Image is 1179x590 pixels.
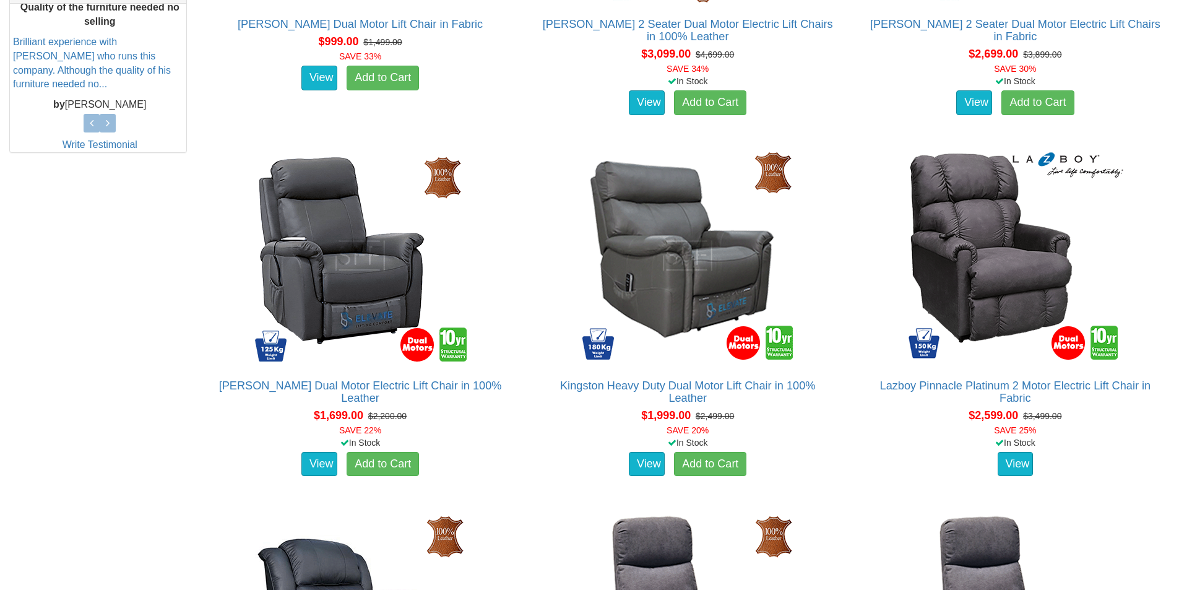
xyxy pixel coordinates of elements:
a: View [301,452,337,477]
a: Lazboy Pinnacle Platinum 2 Motor Electric Lift Chair in Fabric [880,380,1151,404]
span: $3,099.00 [641,48,691,60]
a: [PERSON_NAME] Dual Motor Lift Chair in Fabric [238,18,483,30]
a: Kingston Heavy Duty Dual Motor Lift Chair in 100% Leather [560,380,815,404]
div: In Stock [531,436,845,449]
a: Add to Cart [347,66,419,90]
a: View [956,90,992,115]
a: View [301,66,337,90]
a: Add to Cart [674,90,746,115]
img: Lazboy Pinnacle Platinum 2 Motor Electric Lift Chair in Fabric [904,144,1126,367]
span: $2,599.00 [969,409,1018,422]
span: $2,699.00 [969,48,1018,60]
font: SAVE 34% [667,64,709,74]
img: Kingston Heavy Duty Dual Motor Lift Chair in 100% Leather [576,144,799,367]
del: $4,699.00 [696,50,734,59]
a: View [998,452,1034,477]
a: [PERSON_NAME] Dual Motor Electric Lift Chair in 100% Leather [219,380,502,404]
a: [PERSON_NAME] 2 Seater Dual Motor Electric Lift Chairs in Fabric [870,18,1160,43]
del: $3,899.00 [1023,50,1061,59]
b: by [53,99,65,110]
img: Dalton Dual Motor Electric Lift Chair in 100% Leather [249,144,472,367]
a: Add to Cart [674,452,746,477]
font: SAVE 25% [994,425,1036,435]
div: In Stock [858,436,1172,449]
a: View [629,90,665,115]
a: [PERSON_NAME] 2 Seater Dual Motor Electric Lift Chairs in 100% Leather [543,18,833,43]
a: View [629,452,665,477]
div: In Stock [203,436,517,449]
del: $2,499.00 [696,411,734,421]
span: $1,699.00 [314,409,363,422]
a: Brilliant experience with [PERSON_NAME] who runs this company. Although the quality of his furnit... [13,37,171,90]
span: $1,999.00 [641,409,691,422]
a: Add to Cart [347,452,419,477]
span: $999.00 [318,35,358,48]
div: In Stock [531,75,845,87]
font: SAVE 22% [339,425,381,435]
del: $3,499.00 [1023,411,1061,421]
div: In Stock [858,75,1172,87]
p: [PERSON_NAME] [13,98,186,112]
a: Write Testimonial [63,139,137,150]
del: $1,499.00 [363,37,402,47]
font: SAVE 33% [339,51,381,61]
a: Add to Cart [1001,90,1074,115]
del: $2,200.00 [368,411,407,421]
font: SAVE 20% [667,425,709,435]
b: Quality of the furniture needed no selling [20,2,179,27]
font: SAVE 30% [994,64,1036,74]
